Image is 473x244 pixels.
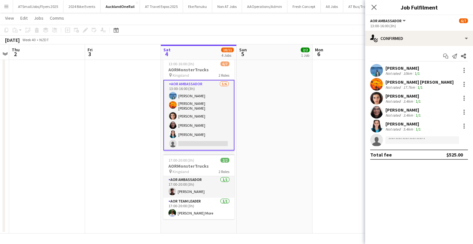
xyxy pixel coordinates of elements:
[385,121,422,127] div: [PERSON_NAME]
[287,0,321,13] button: Fresh Concept
[301,48,310,52] span: 2/2
[183,0,212,13] button: Eke Panuku
[416,99,421,104] app-skills-label: 1/1
[13,0,63,13] button: ATSmallJobs/Flyers 2025
[370,18,402,23] span: AOR Ambassador
[31,14,46,22] a: Jobs
[11,50,20,58] span: 2
[238,50,247,58] span: 5
[173,169,189,174] span: Kingsland
[343,0,391,13] button: AT Bus/Train Jobs 2025
[402,71,413,76] div: 10km
[402,99,414,104] div: 3.4km
[321,0,343,13] button: All Jobs
[34,15,43,21] span: Jobs
[140,0,183,13] button: AT Travel Expos 2025
[163,58,234,151] app-job-card: 13:00-16:00 (3h)6/7AORMonsterTrucks Kingsland2 RolesAOR Ambassador5/613:00-16:00 (3h)[PERSON_NAME...
[370,151,392,158] div: Total fee
[315,47,323,53] span: Mon
[242,0,287,13] button: AAOperations/Admin
[370,23,468,28] div: 13:00-16:00 (3h)
[88,47,93,53] span: Fri
[163,47,171,53] span: Sat
[415,71,420,76] app-skills-label: 1/1
[163,154,234,219] app-job-card: 17:00-20:00 (3h)2/2AORMonsterTrucks Kingsland2 RolesAOR Ambassador1/117:00-20:00 (3h)[PERSON_NAME...
[173,73,189,78] span: Kingsland
[402,113,414,118] div: 3.4km
[385,65,421,71] div: [PERSON_NAME]
[101,0,140,13] button: AucklandOneRail
[21,37,37,42] span: Week 40
[47,14,67,22] a: Comms
[446,151,463,158] div: $525.00
[63,0,101,13] button: 2024 Bike Events
[221,53,233,58] div: 4 Jobs
[385,99,402,104] div: Not rated
[163,176,234,198] app-card-role: AOR Ambassador1/117:00-20:00 (3h)[PERSON_NAME]
[221,48,234,52] span: 10/11
[385,113,402,118] div: Not rated
[370,18,407,23] button: AOR Ambassador
[416,127,421,132] app-skills-label: 1/1
[39,37,49,42] div: NZDT
[87,50,93,58] span: 3
[220,61,229,66] span: 6/7
[5,15,14,21] span: View
[416,113,421,118] app-skills-label: 1/1
[385,79,454,85] div: [PERSON_NAME] [PERSON_NAME]
[219,73,229,78] span: 2 Roles
[5,37,20,43] div: [DATE]
[20,15,28,21] span: Edit
[18,14,30,22] a: Edit
[163,67,234,73] h3: AORMonsterTrucks
[385,93,422,99] div: [PERSON_NAME]
[301,53,309,58] div: 1 Job
[163,198,234,219] app-card-role: AOR Team Leader1/117:00-20:00 (3h)[PERSON_NAME] More
[365,3,473,11] h3: Job Fulfilment
[12,47,20,53] span: Thu
[220,158,229,163] span: 2/2
[459,18,468,23] span: 6/7
[385,107,422,113] div: [PERSON_NAME]
[162,50,171,58] span: 4
[168,61,194,66] span: 13:00-16:00 (3h)
[417,85,423,90] app-skills-label: 1/1
[163,80,234,151] app-card-role: AOR Ambassador5/613:00-16:00 (3h)[PERSON_NAME][PERSON_NAME] [PERSON_NAME][PERSON_NAME][PERSON_NAM...
[385,71,402,76] div: Not rated
[385,127,402,132] div: Not rated
[402,85,416,90] div: 17.7km
[365,31,473,46] div: Confirmed
[385,85,402,90] div: Not rated
[168,158,194,163] span: 17:00-20:00 (3h)
[50,15,64,21] span: Comms
[163,163,234,169] h3: AORMonsterTrucks
[3,14,16,22] a: View
[219,169,229,174] span: 2 Roles
[314,50,323,58] span: 6
[239,47,247,53] span: Sun
[212,0,242,13] button: Non AT Jobs
[402,127,414,132] div: 5.4km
